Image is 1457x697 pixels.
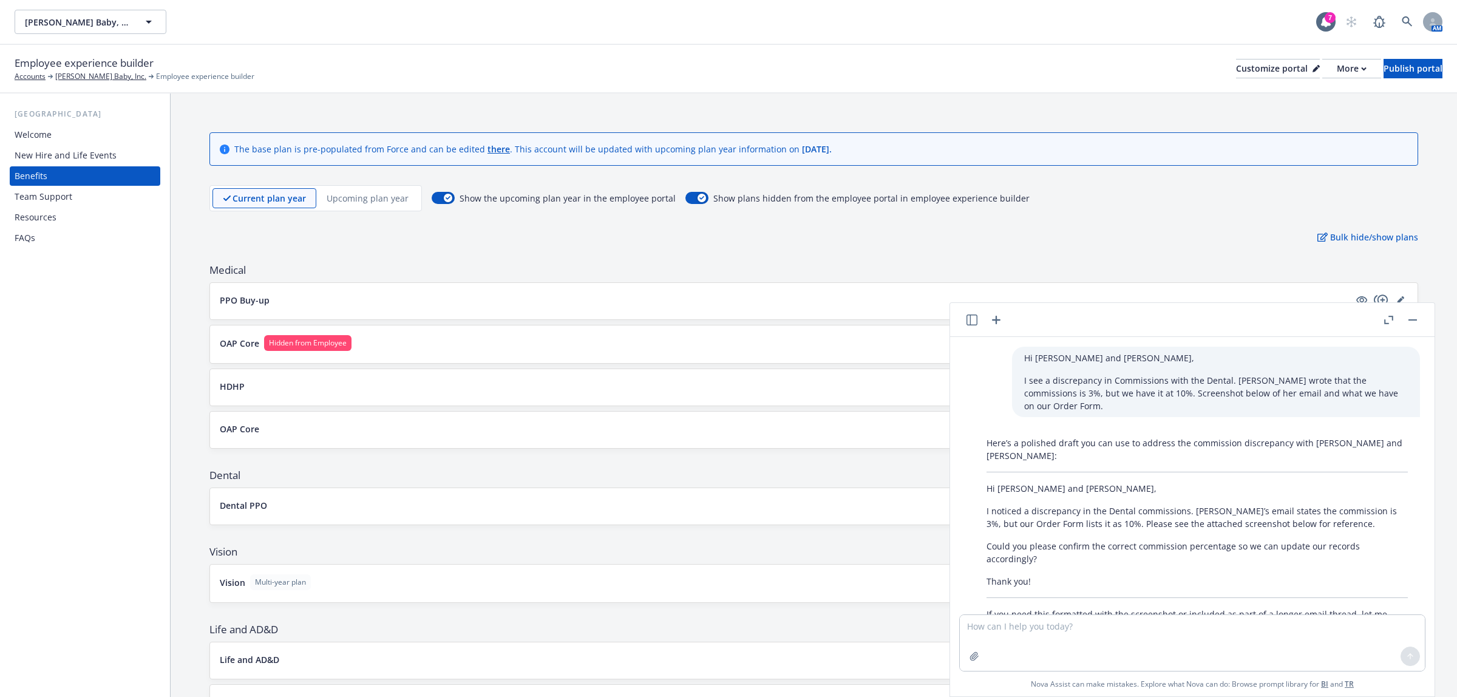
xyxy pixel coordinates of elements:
span: Hidden from Employee [269,338,347,348]
button: Dental PPO [220,499,1369,512]
button: Customize portal [1236,59,1320,78]
span: Employee experience builder [15,55,154,71]
span: Vision [209,545,1418,559]
a: TR [1345,679,1354,689]
a: Accounts [15,71,46,82]
span: Dental [209,468,1418,483]
button: VisionMulti-year plan [220,574,1369,590]
span: [DATE] . [802,143,832,155]
span: Show plans hidden from the employee portal in employee experience builder [713,192,1030,205]
button: OAP Core [220,423,1350,435]
span: Multi-year plan [255,577,306,588]
a: editPencil [1393,293,1408,307]
p: Current plan year [233,192,306,205]
div: Resources [15,208,56,227]
div: [GEOGRAPHIC_DATA] [10,108,160,120]
p: If you need this formatted with the screenshot or included as part of a longer email thread, let ... [987,608,1408,633]
p: PPO Buy-up [220,294,270,307]
div: 7 [1325,12,1336,23]
p: Hi [PERSON_NAME] and [PERSON_NAME], [987,482,1408,495]
p: HDHP [220,380,245,393]
a: Benefits [10,166,160,186]
span: . This account will be updated with upcoming plan year information on [510,143,802,155]
p: Upcoming plan year [327,192,409,205]
div: Welcome [15,125,52,144]
a: Team Support [10,187,160,206]
div: More [1337,59,1367,78]
span: Show the upcoming plan year in the employee portal [460,192,676,205]
span: [PERSON_NAME] Baby, Inc. [25,16,130,29]
span: Medical [209,263,1418,277]
p: Bulk hide/show plans [1317,231,1418,243]
p: OAP Core [220,423,259,435]
a: New Hire and Life Events [10,146,160,165]
div: FAQs [15,228,35,248]
button: [PERSON_NAME] Baby, Inc. [15,10,166,34]
p: Dental PPO [220,499,267,512]
button: HDHP [220,380,1350,393]
span: The base plan is pre-populated from Force and can be edited [234,143,487,155]
a: Report a Bug [1367,10,1391,34]
p: Life and AD&D [220,653,279,666]
p: Here’s a polished draft you can use to address the commission discrepancy with [PERSON_NAME] and ... [987,437,1408,462]
div: Benefits [15,166,47,186]
span: Life and AD&D [209,622,1418,637]
a: Welcome [10,125,160,144]
a: Search [1395,10,1419,34]
a: Resources [10,208,160,227]
p: Hi [PERSON_NAME] and [PERSON_NAME], [1024,352,1408,364]
div: Team Support [15,187,72,206]
p: I noticed a discrepancy in the Dental commissions. [PERSON_NAME]’s email states the commission is... [987,505,1408,530]
p: I see a discrepancy in Commissions with the Dental. [PERSON_NAME] wrote that the commissions is 3... [1024,374,1408,412]
div: New Hire and Life Events [15,146,117,165]
button: OAP CoreHidden from Employee [220,335,1350,351]
p: Vision [220,576,245,589]
a: BI [1321,679,1328,689]
a: visible [1354,293,1369,307]
button: Publish portal [1384,59,1442,78]
a: copyPlus [1374,293,1388,307]
p: OAP Core [220,337,259,350]
span: Employee experience builder [156,71,254,82]
button: More [1322,59,1381,78]
button: Life and AD&D [220,653,1350,666]
a: FAQs [10,228,160,248]
a: there [487,143,510,155]
button: PPO Buy-up [220,294,1350,307]
p: Could you please confirm the correct commission percentage so we can update our records accordingly? [987,540,1408,565]
span: Nova Assist can make mistakes. Explore what Nova can do: Browse prompt library for and [1031,671,1354,696]
p: Thank you! [987,575,1408,588]
a: Start snowing [1339,10,1364,34]
a: [PERSON_NAME] Baby, Inc. [55,71,146,82]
